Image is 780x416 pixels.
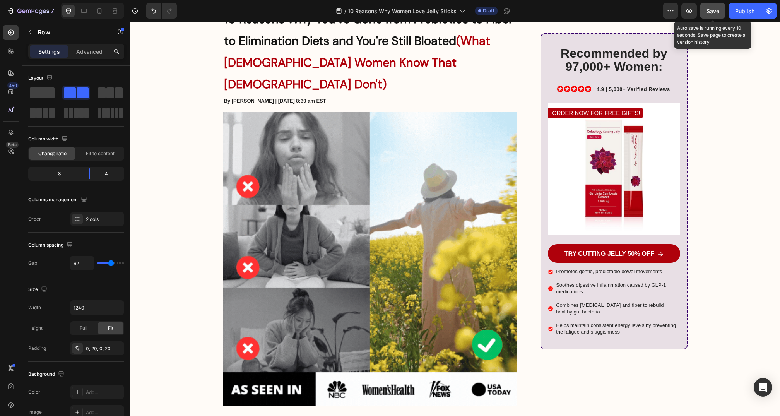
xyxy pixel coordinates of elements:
[424,259,549,275] div: Rich Text Editor. Editing area: main
[434,229,524,237] p: TRY CUTTING JELLY 50% OFF
[76,48,103,56] p: Advanced
[86,345,122,352] div: 0, 20, 0, 20
[28,284,49,295] div: Size
[700,3,725,19] button: Save
[435,38,532,52] strong: 97,000+ Women:
[86,150,115,157] span: Fit to content
[426,260,548,274] p: Soothes digestive inflammation caused by GLP-1 medications
[417,223,549,241] a: TRY CUTTING JELLY 50% OFF
[38,27,103,37] p: Row
[735,7,754,15] div: Publish
[754,378,772,397] div: Open Intercom Messenger
[3,3,58,19] button: 7
[86,216,122,223] div: 2 cols
[28,389,40,395] div: Color
[51,6,54,15] p: 7
[86,409,122,416] div: Add...
[426,281,548,294] p: Combines [MEDICAL_DATA] and fiber to rebuild healthy gut bacteria
[28,369,66,380] div: Background
[70,301,124,315] input: Auto
[108,325,113,332] span: Fit
[466,65,540,70] strong: 4.9 | 5,000+ Verified Reviews
[426,301,548,314] p: Helps maintain consistent energy levels by preventing the fatigue and sluggishness
[94,394,368,411] strong: over 78% of [DEMOGRAPHIC_DATA] women report looking "6 months pregnant" by evening
[28,325,43,332] div: Height
[6,142,19,148] div: Beta
[7,82,19,89] div: 450
[146,3,177,19] div: Undo/Redo
[426,247,548,253] p: Promotes gentle, predictable bowel movements
[483,7,494,14] span: Draft
[130,22,780,416] iframe: Design area
[422,88,510,96] p: ORDER NOW FOR FREE GIFTS!
[28,216,41,223] div: Order
[28,260,37,267] div: Gap
[96,168,123,179] div: 4
[94,12,360,70] strong: (What [DEMOGRAPHIC_DATA] Women Know That [DEMOGRAPHIC_DATA] Don't)
[80,325,87,332] span: Full
[93,90,387,384] img: gempages_579277224100758321-b102b8fa-26d0-47b0-83eb-1bb9ccb05b61.gif
[430,25,537,39] strong: Recommended by
[28,304,41,311] div: Width
[28,345,46,352] div: Padding
[28,73,54,84] div: Layout
[38,150,67,157] span: Change ratio
[417,81,549,213] img: gempages_579277224100758321-74c917b9-d346-477a-8f27-80c01583b4a2.png
[94,76,196,82] strong: By [PERSON_NAME] | [DATE] 8:30 am EST
[729,3,761,19] button: Publish
[28,195,89,205] div: Columns management
[706,8,719,14] span: Save
[28,240,74,250] div: Column spacing
[38,48,60,56] p: Settings
[86,389,122,396] div: Add...
[465,63,541,72] div: Rich Text Editor. Editing area: main
[28,134,69,144] div: Column width
[424,279,549,295] div: Rich Text Editor. Editing area: main
[70,256,94,270] input: Auto
[30,168,82,179] div: 8
[344,7,346,15] span: /
[424,300,549,315] div: Rich Text Editor. Editing area: main
[28,409,42,416] div: Image
[348,7,457,15] span: 10 Reasons Why Women Love Jelly Sticks
[424,246,549,255] div: Rich Text Editor. Editing area: main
